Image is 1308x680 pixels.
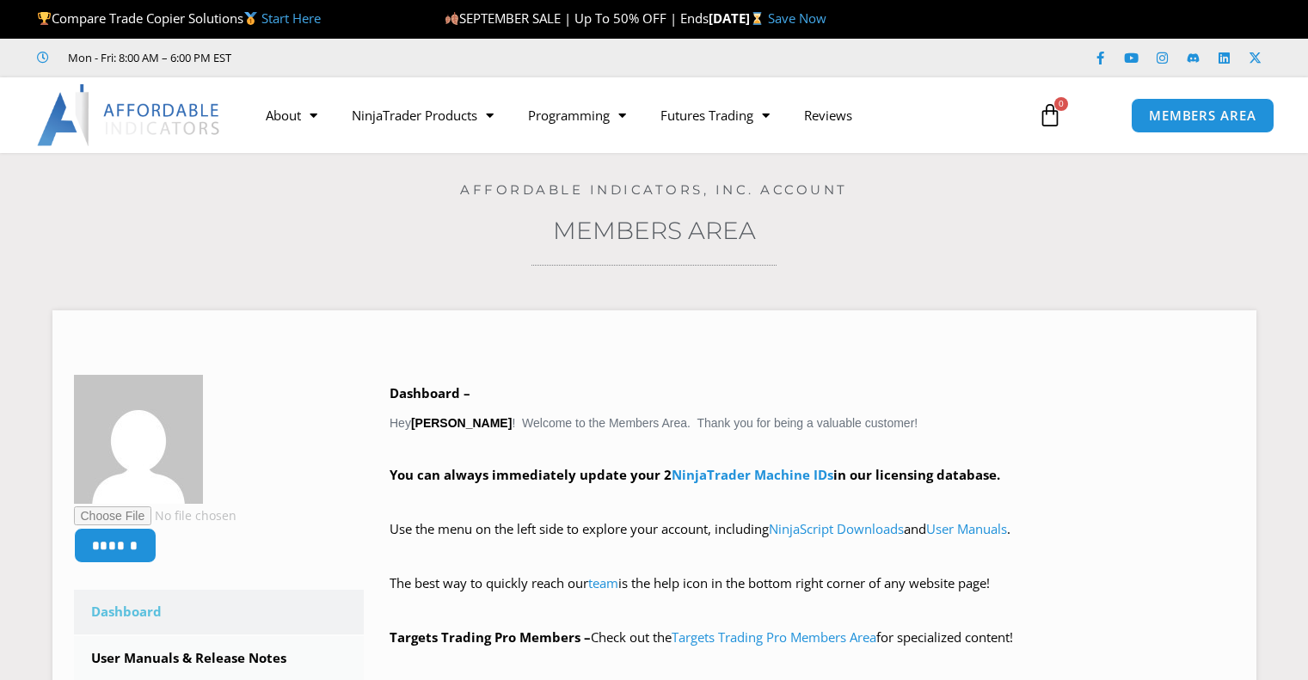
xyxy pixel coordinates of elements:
a: MEMBERS AREA [1131,98,1274,133]
strong: [PERSON_NAME] [411,416,512,430]
p: Check out the for specialized content! [390,626,1235,650]
div: Hey ! Welcome to the Members Area. Thank you for being a valuable customer! [390,382,1235,650]
span: MEMBERS AREA [1149,109,1256,122]
img: 🍂 [445,12,458,25]
img: b17be410c841d9d68646157430dcbb5f1c612beb5956ad005d0ef52e16f398c0 [74,375,203,504]
a: Reviews [787,95,869,135]
span: 0 [1054,97,1068,111]
a: NinjaScript Downloads [769,520,904,537]
img: ⌛ [751,12,764,25]
img: LogoAI | Affordable Indicators – NinjaTrader [37,84,222,146]
a: 0 [1012,90,1088,140]
a: Members Area [553,216,756,245]
p: Use the menu on the left side to explore your account, including and . [390,518,1235,566]
a: Programming [511,95,643,135]
span: Mon - Fri: 8:00 AM – 6:00 PM EST [64,47,231,68]
iframe: Customer reviews powered by Trustpilot [255,49,513,66]
strong: [DATE] [709,9,768,27]
strong: Targets Trading Pro Members – [390,628,591,646]
a: Start Here [261,9,321,27]
a: Targets Trading Pro Members Area [672,628,876,646]
a: Save Now [768,9,826,27]
a: NinjaTrader Machine IDs [672,466,833,483]
a: NinjaTrader Products [335,95,511,135]
a: Dashboard [74,590,365,634]
a: Futures Trading [643,95,787,135]
span: Compare Trade Copier Solutions [37,9,321,27]
a: Affordable Indicators, Inc. Account [460,181,848,198]
a: About [249,95,335,135]
span: SEPTEMBER SALE | Up To 50% OFF | Ends [445,9,709,27]
img: 🥇 [244,12,257,25]
img: 🏆 [38,12,51,25]
a: User Manuals [926,520,1007,537]
strong: You can always immediately update your 2 in our licensing database. [390,466,1000,483]
nav: Menu [249,95,1021,135]
a: team [588,574,618,591]
b: Dashboard – [390,384,470,401]
p: The best way to quickly reach our is the help icon in the bottom right corner of any website page! [390,572,1235,620]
